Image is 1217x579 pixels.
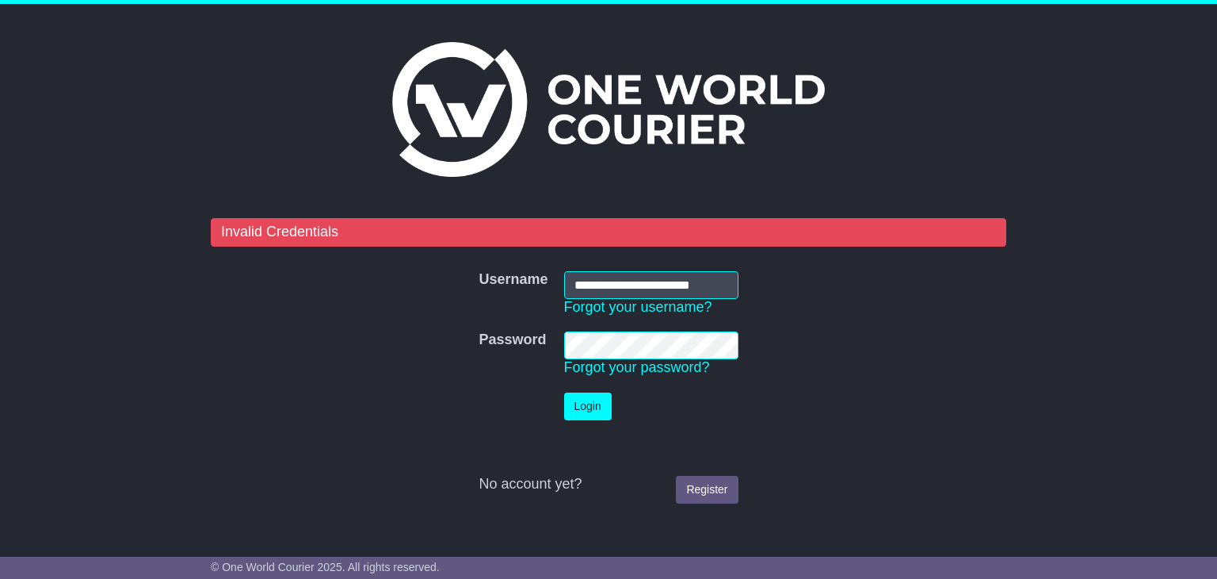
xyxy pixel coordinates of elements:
[392,42,825,177] img: One World
[564,299,712,315] a: Forgot your username?
[479,476,738,493] div: No account yet?
[564,359,710,375] a: Forgot your password?
[676,476,738,504] a: Register
[479,271,547,289] label: Username
[564,393,612,420] button: Login
[211,218,1006,247] div: Invalid Credentials
[211,561,440,573] span: © One World Courier 2025. All rights reserved.
[479,332,546,349] label: Password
